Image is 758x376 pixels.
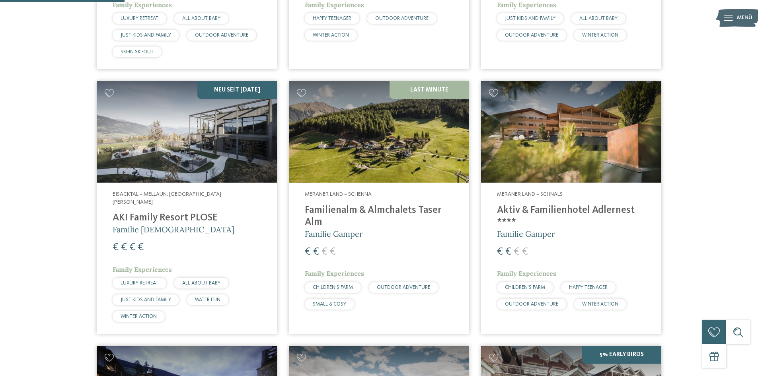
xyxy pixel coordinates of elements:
span: Family Experiences [497,1,556,9]
a: Familienhotels gesucht? Hier findet ihr die besten! Last Minute Meraner Land – Schenna Familienal... [289,81,469,334]
h4: AKI Family Resort PLOSE [113,212,261,224]
span: OUTDOOR ADVENTURE [377,285,430,290]
span: € [330,247,336,257]
span: SMALL & COSY [313,302,346,307]
span: JUST KIDS AND FAMILY [121,297,171,302]
img: Familienhotels gesucht? Hier findet ihr die besten! [97,81,277,183]
span: Familie Gamper [497,229,555,239]
span: Familie [DEMOGRAPHIC_DATA] [113,224,234,234]
span: WINTER ACTION [582,302,618,307]
span: OUTDOOR ADVENTURE [375,16,429,21]
span: € [113,242,119,253]
span: Meraner Land – Schenna [305,191,372,197]
span: WINTER ACTION [313,33,349,38]
img: Familienhotels gesucht? Hier findet ihr die besten! [289,81,469,183]
span: JUST KIDS AND FAMILY [121,33,171,38]
span: Family Experiences [497,269,556,277]
span: CHILDREN’S FARM [313,285,353,290]
span: OUTDOOR ADVENTURE [505,33,558,38]
span: ALL ABOUT BABY [182,281,220,286]
span: € [505,247,511,257]
span: Meraner Land – Schnals [497,191,563,197]
span: Eisacktal – Mellaun, [GEOGRAPHIC_DATA][PERSON_NAME] [113,191,221,205]
span: € [129,242,135,253]
span: OUTDOOR ADVENTURE [195,33,248,38]
span: € [322,247,327,257]
span: OUTDOOR ADVENTURE [505,302,558,307]
span: LUXURY RETREAT [121,16,158,21]
span: JUST KIDS AND FAMILY [505,16,555,21]
span: € [514,247,520,257]
span: ALL ABOUT BABY [182,16,220,21]
h4: Familienalm & Almchalets Taser Alm [305,205,453,228]
span: SKI-IN SKI-OUT [121,49,154,55]
span: Family Experiences [305,1,364,9]
span: WATER FUN [195,297,220,302]
span: € [313,247,319,257]
span: HAPPY TEENAGER [569,285,608,290]
a: Familienhotels gesucht? Hier findet ihr die besten! NEU seit [DATE] Eisacktal – Mellaun, [GEOGRAP... [97,81,277,334]
span: Familie Gamper [305,229,363,239]
span: € [522,247,528,257]
a: Familienhotels gesucht? Hier findet ihr die besten! Meraner Land – Schnals Aktiv & Familienhotel ... [481,81,661,334]
span: € [121,242,127,253]
span: € [138,242,144,253]
span: € [305,247,311,257]
span: Family Experiences [113,265,172,273]
span: WINTER ACTION [121,314,157,319]
span: CHILDREN’S FARM [505,285,545,290]
span: ALL ABOUT BABY [579,16,618,21]
img: Aktiv & Familienhotel Adlernest **** [481,81,661,183]
span: Family Experiences [305,269,364,277]
span: LUXURY RETREAT [121,281,158,286]
span: WINTER ACTION [582,33,618,38]
span: HAPPY TEENAGER [313,16,351,21]
span: Family Experiences [113,1,172,9]
h4: Aktiv & Familienhotel Adlernest **** [497,205,645,228]
span: € [497,247,503,257]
